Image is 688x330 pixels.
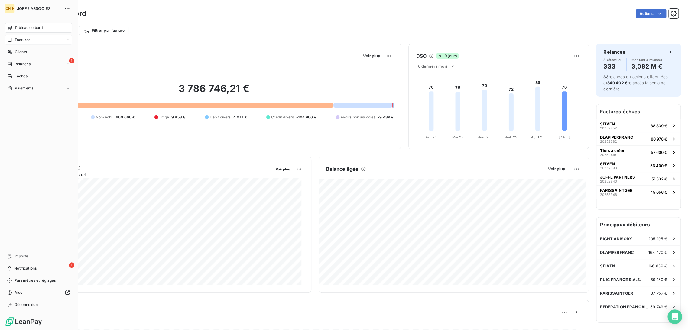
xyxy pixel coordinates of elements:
span: PUIG FRANCE S.A.S. [600,277,641,282]
span: 88 839 € [651,123,667,128]
span: 1 [69,58,74,63]
span: Voir plus [276,167,290,171]
span: À effectuer [603,58,621,62]
div: [PERSON_NAME] [5,4,15,13]
span: EIGHT ADISORY [600,236,632,241]
span: Chiffre d'affaires mensuel [34,171,271,178]
span: Clients [15,49,27,55]
span: 20252593 [600,166,617,170]
span: Avoirs non associés [341,115,375,120]
tspan: Avr. 25 [426,135,437,139]
span: Débit divers [210,115,231,120]
button: Voir plus [274,166,292,172]
span: Tâches [15,73,28,79]
button: Voir plus [361,53,381,59]
span: 20253346 [600,193,617,196]
span: 69 150 € [651,277,667,282]
span: 9 853 € [171,115,185,120]
span: SEIVEN [600,161,615,166]
span: -9 439 € [378,115,394,120]
span: DLAPIPERFRANC [600,135,633,140]
button: PARISSAINTGER2025334645 056 € [596,185,680,199]
button: SEIVEN2025295288 839 € [596,119,680,132]
span: Montant à relancer [631,58,662,62]
span: 4 077 € [233,115,247,120]
tspan: Mai 25 [452,135,463,139]
button: Voir plus [546,166,567,172]
span: 56 400 € [650,163,667,168]
span: Déconnexion [15,302,38,307]
h6: Relances [603,48,625,56]
button: Filtrer par facture [79,26,128,35]
span: Relances [15,61,31,67]
span: Notifications [14,266,37,271]
h4: 333 [603,62,621,71]
h6: Principaux débiteurs [596,217,680,232]
h4: 3,082 M € [631,62,662,71]
span: Voir plus [363,53,380,58]
span: 57 600 € [651,150,667,155]
h6: Factures échues [596,104,680,119]
span: Imports [15,254,28,259]
span: Tiers à créer [600,148,625,153]
h6: DSO [416,52,426,60]
h6: Balance âgée [326,165,359,173]
span: PARISSAINTGER [600,188,633,193]
span: JOFFE PARTNERS [600,175,635,180]
span: 168 470 € [648,250,667,255]
button: Actions [636,9,666,18]
button: DLAPIPERFRANC2025238280 978 € [596,132,680,145]
span: 51 332 € [651,176,667,181]
span: 20252952 [600,126,617,130]
span: PARISSAINTGER [600,291,633,296]
span: Litige [159,115,169,120]
span: 59 749 € [650,304,667,309]
span: JOFFE ASSOCIES [17,6,60,11]
span: Crédit divers [271,115,294,120]
button: SEIVEN2025259356 400 € [596,159,680,172]
span: 33 [603,74,608,79]
button: Tiers à créer2025241957 600 € [596,145,680,159]
tspan: Juil. 25 [505,135,517,139]
span: 660 660 € [116,115,135,120]
a: Aide [5,288,72,297]
span: Paiements [15,86,33,91]
span: 166 839 € [648,264,667,268]
span: 20252840 [600,180,617,183]
span: Voir plus [548,167,565,171]
span: SEIVEN [600,264,615,268]
img: Logo LeanPay [5,317,42,326]
span: DLAPIPERFRANC [600,250,634,255]
span: 205 195 € [648,236,667,241]
span: 20252382 [600,140,617,143]
span: 6 derniers mois [418,64,447,69]
span: 80 978 € [651,137,667,141]
span: 1 [69,262,74,268]
span: Paramètres et réglages [15,278,56,283]
span: -9 jours [436,53,459,59]
span: Non-échu [96,115,113,120]
span: Factures [15,37,30,43]
span: 349 402 € [607,80,627,85]
tspan: Août 25 [531,135,544,139]
span: 45 056 € [650,190,667,195]
span: -104 906 € [296,115,316,120]
span: Tableau de bord [15,25,43,31]
span: FEDERATION FRANCAISE DE FOOTBALL [600,304,650,309]
tspan: [DATE] [559,135,570,139]
span: Aide [15,290,23,295]
span: 20252419 [600,153,616,157]
span: SEIVEN [600,121,615,126]
div: Open Intercom Messenger [667,309,682,324]
span: relances ou actions effectuées et relancés la semaine dernière. [603,74,668,91]
button: JOFFE PARTNERS2025284051 332 € [596,172,680,185]
h2: 3 786 746,21 € [34,82,394,101]
tspan: Juin 25 [478,135,491,139]
span: 67 757 € [651,291,667,296]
